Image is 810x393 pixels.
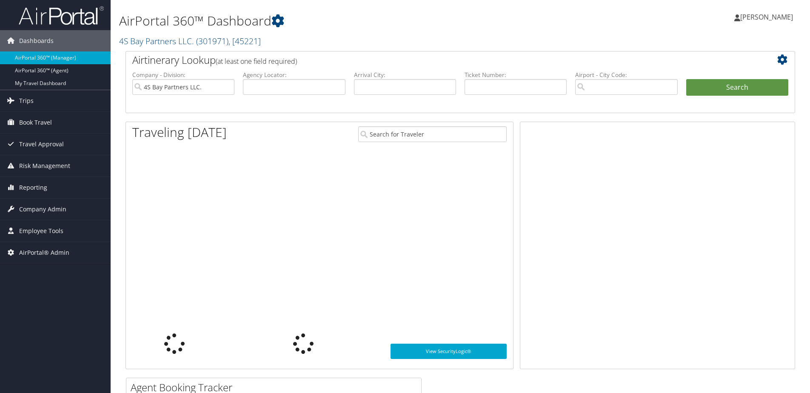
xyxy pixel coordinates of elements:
label: Company - Division: [132,71,234,79]
span: Company Admin [19,199,66,220]
span: (at least one field required) [216,57,297,66]
span: AirPortal® Admin [19,242,69,263]
span: ( 301971 ) [196,35,228,47]
a: View SecurityLogic® [391,344,507,359]
h1: Traveling [DATE] [132,123,227,141]
span: Trips [19,90,34,111]
span: Reporting [19,177,47,198]
span: Employee Tools [19,220,63,242]
a: 4S Bay Partners LLC. [119,35,261,47]
span: Dashboards [19,30,54,51]
label: Airport - City Code: [575,71,677,79]
label: Agency Locator: [243,71,345,79]
label: Arrival City: [354,71,456,79]
span: , [ 45221 ] [228,35,261,47]
input: Search for Traveler [358,126,507,142]
h2: Airtinerary Lookup [132,53,733,67]
span: Book Travel [19,112,52,133]
button: Search [686,79,788,96]
span: Travel Approval [19,134,64,155]
h1: AirPortal 360™ Dashboard [119,12,574,30]
span: [PERSON_NAME] [740,12,793,22]
label: Ticket Number: [465,71,567,79]
img: airportal-logo.png [19,6,104,26]
a: [PERSON_NAME] [734,4,801,30]
span: Risk Management [19,155,70,177]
